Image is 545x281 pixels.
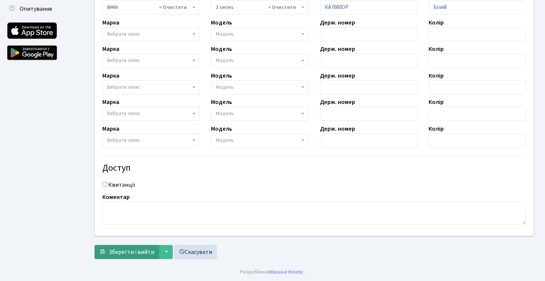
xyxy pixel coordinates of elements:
[211,98,232,107] label: Модель
[20,5,52,13] span: Опитування
[107,57,141,64] span: Вибрати запис
[211,45,232,53] label: Модель
[102,124,119,133] label: Марка
[320,98,355,107] label: Держ. номер
[216,4,299,11] span: 3 series
[269,268,304,276] a: Massive Kinetic
[216,57,234,64] span: Модель
[216,30,234,38] span: Модель
[211,0,308,14] span: 3 series
[429,18,444,27] label: Колір
[216,84,234,91] span: Модель
[429,71,444,80] label: Колір
[107,4,191,11] span: BMW
[102,193,130,202] label: Коментар
[429,45,444,53] label: Колір
[268,4,296,11] span: Видалити всі елементи
[102,0,200,14] span: BMW
[174,245,217,259] a: Скасувати
[211,18,232,27] label: Модель
[429,124,444,133] label: Колір
[102,163,526,174] h4: Доступ
[109,248,154,256] span: Зберегти і вийти
[102,98,119,107] label: Марка
[320,45,355,53] label: Держ. номер
[102,18,119,27] label: Марка
[107,30,141,38] span: Вибрати запис
[211,71,232,80] label: Модель
[107,110,141,117] span: Вибрати запис
[320,71,355,80] label: Держ. номер
[216,110,234,117] span: Модель
[159,4,187,11] span: Видалити всі елементи
[320,18,355,27] label: Держ. номер
[429,98,444,107] label: Колір
[102,45,119,53] label: Марка
[95,245,159,259] button: Зберегти і вийти
[216,137,234,144] span: Модель
[108,180,135,189] label: Квитанції
[107,137,141,144] span: Вибрати запис
[320,124,355,133] label: Держ. номер
[102,71,119,80] label: Марка
[107,84,141,91] span: Вибрати запис
[4,1,78,16] a: Опитування
[240,268,305,276] div: Розроблено .
[211,124,232,133] label: Модель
